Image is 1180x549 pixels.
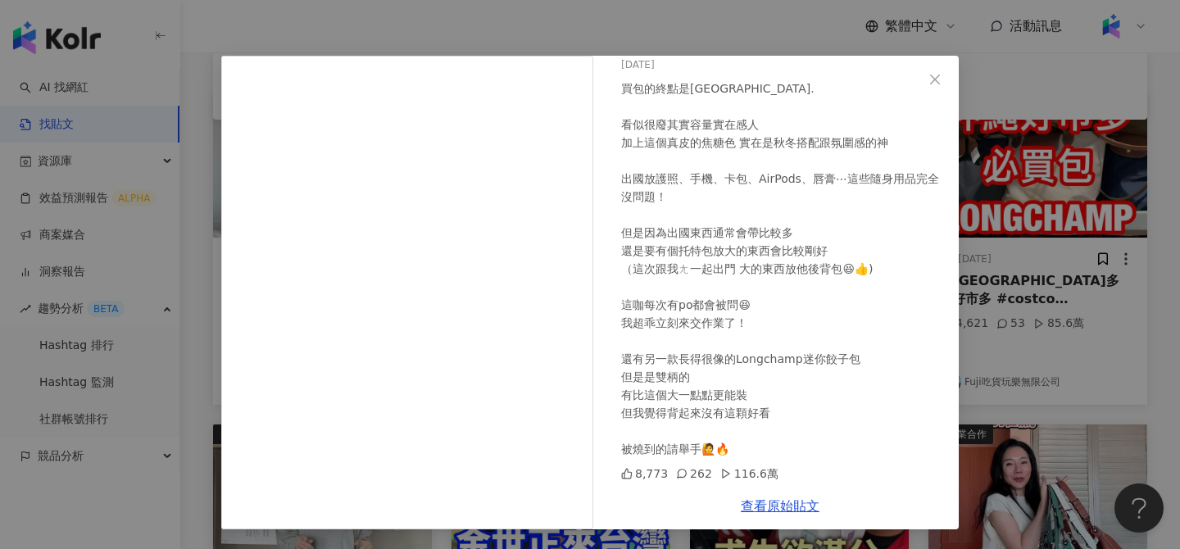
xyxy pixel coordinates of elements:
[676,465,712,483] div: 262
[621,79,946,458] div: 買包的終點是[GEOGRAPHIC_DATA]. 看似很廢其實容量實在感人 加上這個真皮的焦糖色 實在是秋冬搭配跟氛圍感的神 出國放護照、手機、卡包、AirPods、唇膏⋯這些隨身用品完全沒問題...
[919,63,951,96] button: Close
[928,73,942,86] span: close
[621,465,668,483] div: 8,773
[720,465,778,483] div: 116.6萬
[741,498,819,514] a: 查看原始貼文
[621,57,946,73] div: [DATE]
